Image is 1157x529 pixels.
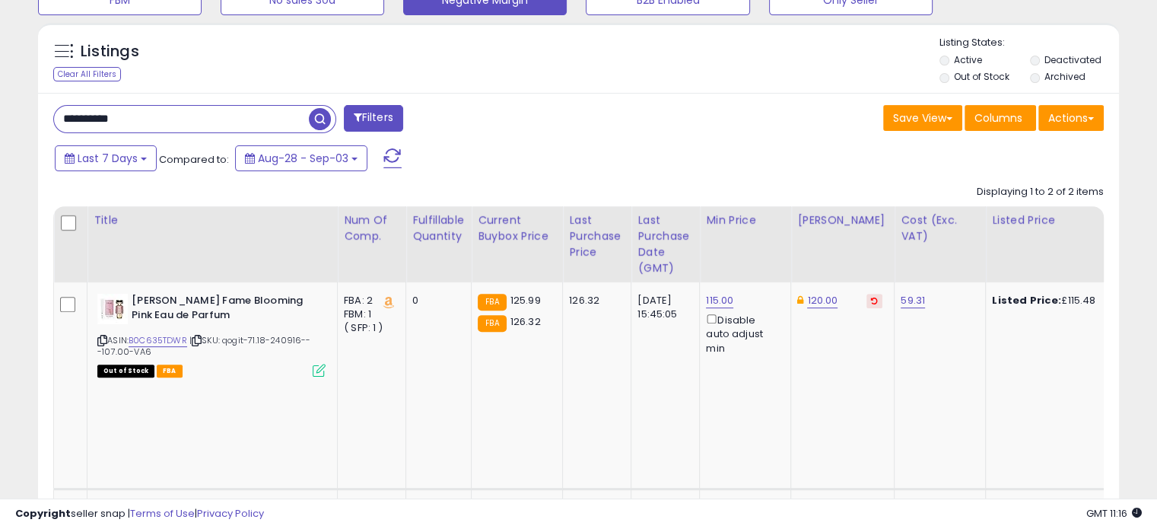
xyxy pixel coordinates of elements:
[78,151,138,166] span: Last 7 Days
[510,314,541,329] span: 126.32
[344,321,394,335] div: ( SFP: 1 )
[807,293,838,308] a: 120.00
[1044,70,1085,83] label: Archived
[129,334,187,347] a: B0C635TDWR
[706,311,779,355] div: Disable auto adjust min
[901,293,925,308] a: 59.31
[965,105,1036,131] button: Columns
[569,212,625,260] div: Last Purchase Price
[412,212,465,244] div: Fulfillable Quantity
[130,506,195,521] a: Terms of Use
[954,70,1009,83] label: Out of Stock
[954,53,982,66] label: Active
[258,151,348,166] span: Aug-28 - Sep-03
[883,105,962,131] button: Save View
[478,212,556,244] div: Current Buybox Price
[1044,53,1101,66] label: Deactivated
[939,36,1119,50] p: Listing States:
[344,105,403,132] button: Filters
[412,294,459,308] div: 0
[344,294,394,308] div: FBA: 2
[901,212,979,244] div: Cost (Exc. VAT)
[797,212,888,228] div: [PERSON_NAME]
[15,506,71,521] strong: Copyright
[510,293,541,308] span: 125.99
[344,212,399,244] div: Num of Comp.
[992,294,1118,308] div: £115.48
[569,294,619,308] div: 126.32
[1086,506,1142,521] span: 2025-09-11 11:16 GMT
[637,294,688,321] div: [DATE] 15:45:05
[15,507,264,521] div: seller snap | |
[97,294,326,375] div: ASIN:
[97,365,154,378] span: All listings that are currently out of stock and unavailable for purchase on Amazon
[706,212,784,228] div: Min Price
[53,67,121,81] div: Clear All Filters
[81,41,139,62] h5: Listings
[478,294,506,311] small: FBA
[197,506,264,521] a: Privacy Policy
[977,185,1104,199] div: Displaying 1 to 2 of 2 items
[55,145,157,171] button: Last 7 Days
[1038,105,1104,131] button: Actions
[706,293,733,308] a: 115.00
[992,293,1061,308] b: Listed Price:
[132,294,316,326] b: [PERSON_NAME] Fame Blooming Pink Eau de Parfum
[97,294,128,324] img: 41d7Bn9gNgL._SL40_.jpg
[159,152,229,167] span: Compared to:
[344,308,394,321] div: FBM: 1
[974,110,1022,126] span: Columns
[235,145,367,171] button: Aug-28 - Sep-03
[94,212,331,228] div: Title
[478,315,506,332] small: FBA
[97,334,311,357] span: | SKU: qogit-71.18-240916---107.00-VA6
[157,365,183,378] span: FBA
[637,212,693,276] div: Last Purchase Date (GMT)
[992,212,1124,228] div: Listed Price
